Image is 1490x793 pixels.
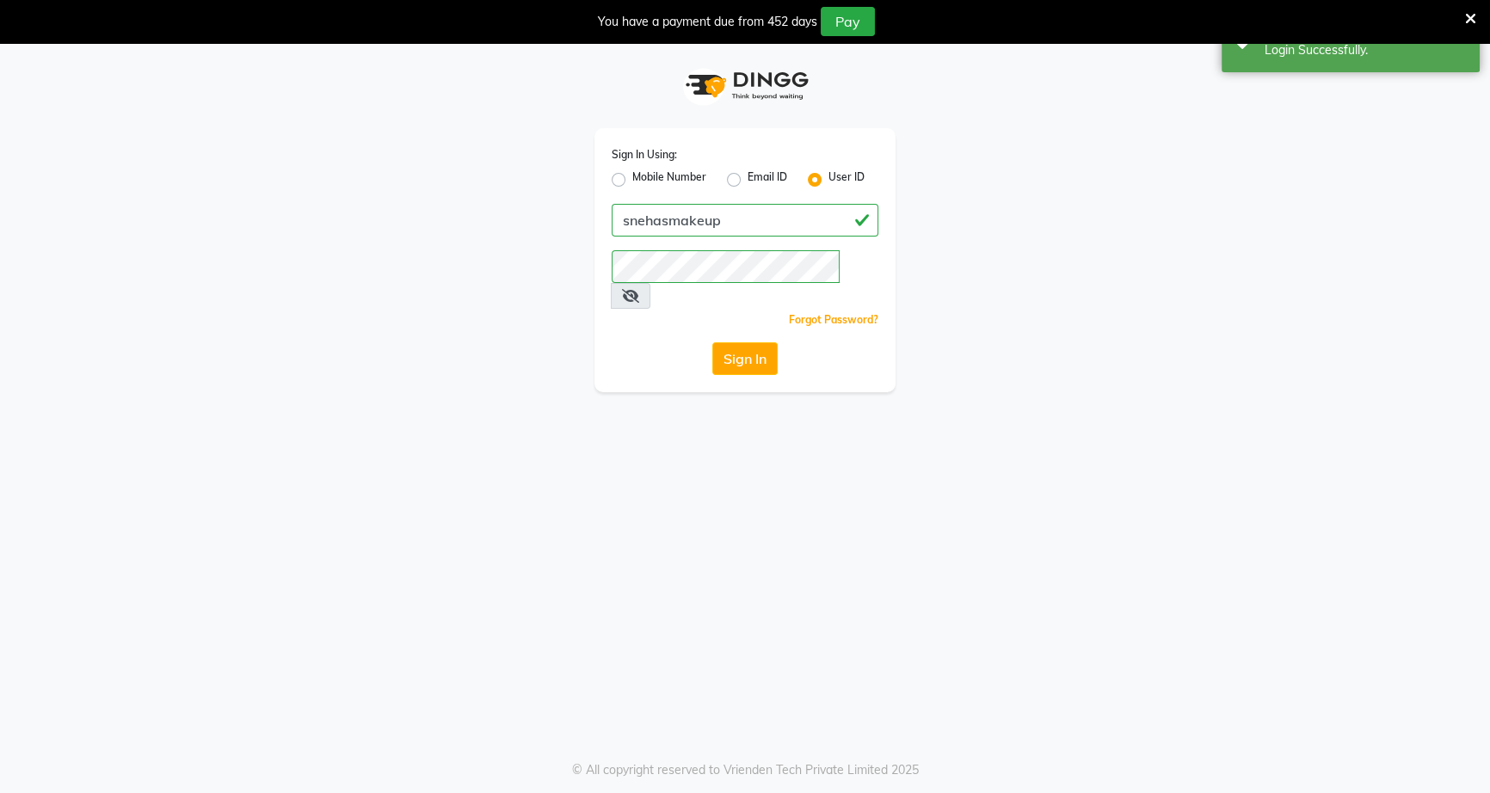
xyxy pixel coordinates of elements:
[632,169,706,190] label: Mobile Number
[612,250,840,283] input: Username
[612,147,677,163] label: Sign In Using:
[612,204,878,237] input: Username
[748,169,787,190] label: Email ID
[821,7,875,36] button: Pay
[712,342,778,375] button: Sign In
[789,313,878,326] a: Forgot Password?
[1265,41,1467,59] div: Login Successfully.
[828,169,865,190] label: User ID
[676,60,814,111] img: logo1.svg
[598,13,817,31] div: You have a payment due from 452 days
